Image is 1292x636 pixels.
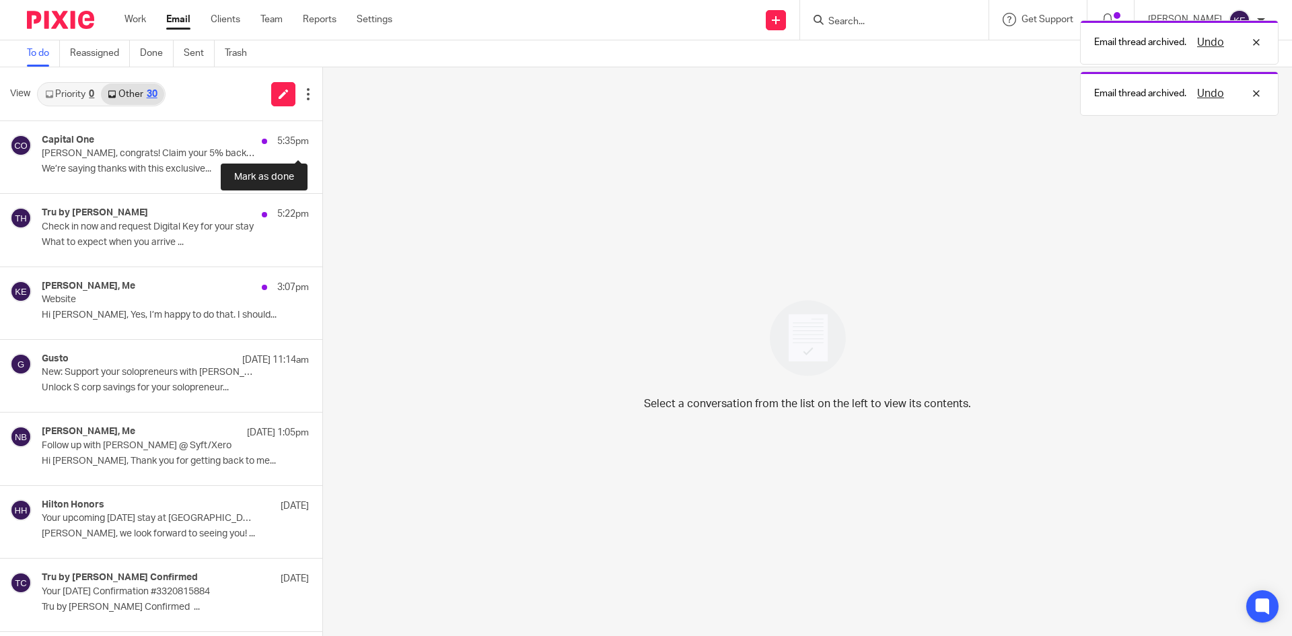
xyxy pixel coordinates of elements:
[27,40,60,67] a: To do
[1094,36,1186,49] p: Email thread archived.
[10,426,32,448] img: svg%3E
[42,221,256,233] p: Check in now and request Digital Key for your stay
[42,310,309,321] p: Hi [PERSON_NAME], Yes, I’m happy to do that. I should...
[42,499,104,511] h4: Hilton Honors
[101,83,164,105] a: Other30
[277,281,309,294] p: 3:07pm
[225,40,257,67] a: Trash
[281,499,309,513] p: [DATE]
[10,572,32,594] img: svg%3E
[42,237,309,248] p: What to expect when you arrive ...
[10,281,32,302] img: svg%3E
[42,148,256,160] p: [PERSON_NAME], congrats! Claim your 5% back at [GEOGRAPHIC_DATA] now!
[27,11,94,29] img: Pixie
[277,207,309,221] p: 5:22pm
[38,83,101,105] a: Priority0
[761,291,855,385] img: image
[42,207,148,219] h4: Tru by [PERSON_NAME]
[357,13,392,26] a: Settings
[1094,87,1186,100] p: Email thread archived.
[277,135,309,148] p: 5:35pm
[42,382,309,394] p: Unlock S corp savings for your solopreneur...
[644,396,971,412] p: Select a conversation from the list on the left to view its contents.
[42,440,256,452] p: Follow up with [PERSON_NAME] @ Syft/Xero
[260,13,283,26] a: Team
[10,499,32,521] img: svg%3E
[42,135,94,146] h4: Capital One
[42,281,135,292] h4: [PERSON_NAME], Me
[42,164,309,175] p: We’re saying thanks with this exclusive...
[42,353,69,365] h4: Gusto
[42,528,309,540] p: [PERSON_NAME], we look forward to seeing you! ...
[124,13,146,26] a: Work
[10,87,30,101] span: View
[42,513,256,524] p: Your upcoming [DATE] stay at [GEOGRAPHIC_DATA] by [GEOGRAPHIC_DATA]
[247,426,309,439] p: [DATE] 1:05pm
[211,13,240,26] a: Clients
[1229,9,1250,31] img: svg%3E
[42,426,135,437] h4: [PERSON_NAME], Me
[242,353,309,367] p: [DATE] 11:14am
[1193,85,1228,102] button: Undo
[184,40,215,67] a: Sent
[42,367,256,378] p: New: Support your solopreneurs with [PERSON_NAME].
[42,586,256,598] p: Your [DATE] Confirmation #3320815884
[10,135,32,156] img: svg%3E
[10,353,32,375] img: svg%3E
[89,90,94,99] div: 0
[42,294,256,306] p: Website
[281,572,309,586] p: [DATE]
[147,90,157,99] div: 30
[42,456,309,467] p: Hi [PERSON_NAME], Thank you for getting back to me...
[42,572,198,584] h4: Tru by [PERSON_NAME] Confirmed
[1193,34,1228,50] button: Undo
[70,40,130,67] a: Reassigned
[10,207,32,229] img: svg%3E
[140,40,174,67] a: Done
[166,13,190,26] a: Email
[303,13,336,26] a: Reports
[42,602,309,613] p: Tru by [PERSON_NAME] Confirmed ...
